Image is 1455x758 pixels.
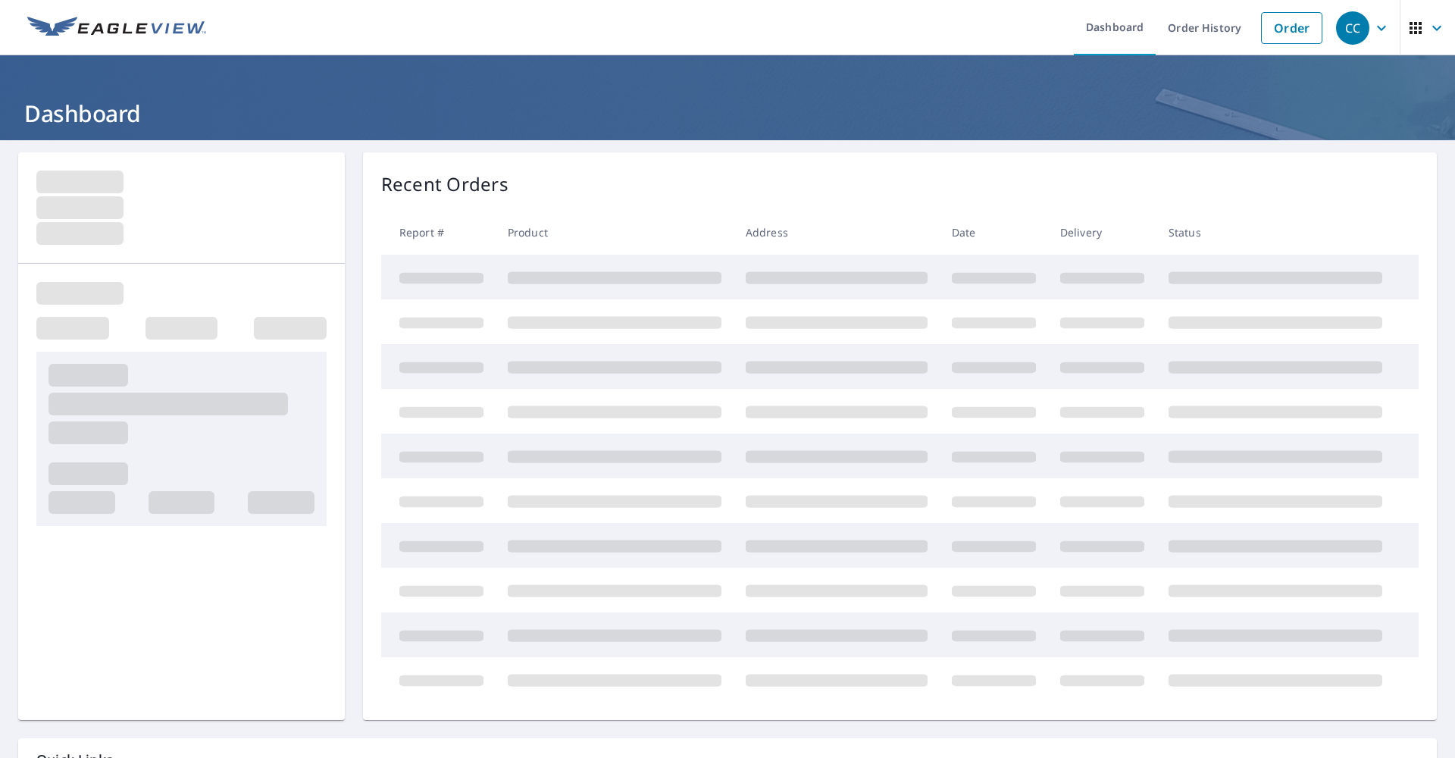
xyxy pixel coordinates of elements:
th: Address [734,210,940,255]
th: Delivery [1048,210,1156,255]
a: Order [1261,12,1322,44]
th: Product [496,210,734,255]
th: Status [1156,210,1394,255]
p: Recent Orders [381,171,508,198]
th: Date [940,210,1048,255]
h1: Dashboard [18,98,1437,129]
img: EV Logo [27,17,206,39]
div: CC [1336,11,1369,45]
th: Report # [381,210,496,255]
